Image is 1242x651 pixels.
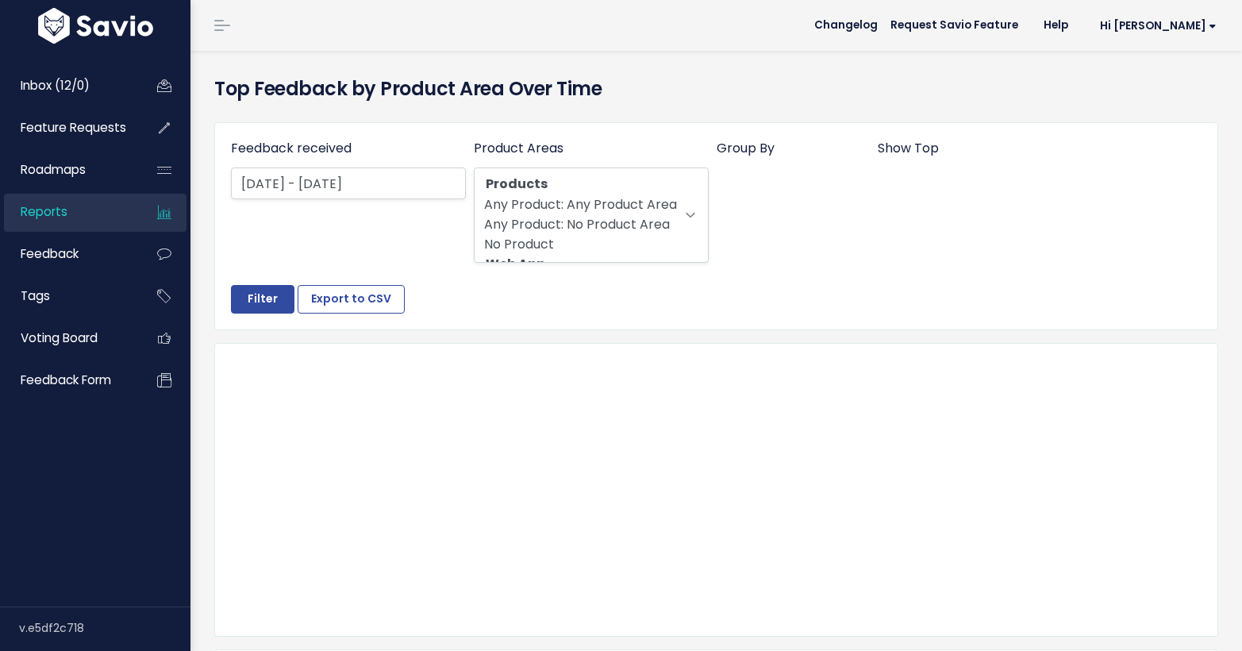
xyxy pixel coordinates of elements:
img: logo-white.9d6f32f41409.svg [34,8,157,44]
a: Voting Board [4,320,132,356]
span: Feature Requests [21,119,126,136]
option: Any Product: Any Product Area [484,195,695,214]
span: Reports [21,203,67,220]
button: Export to CSV [298,285,405,314]
a: Reports [4,194,132,230]
a: Feedback [4,236,132,272]
option: Any Product: No Product Area [484,214,695,234]
label: Group By [717,139,775,158]
span: Feedback form [21,372,111,388]
a: Hi [PERSON_NAME] [1081,13,1229,38]
span: Changelog [814,20,878,31]
option: No Product [484,234,695,254]
label: Feedback received [231,139,352,158]
a: Roadmaps [4,152,132,188]
span: Inbox (12/0) [21,77,90,94]
input: Choose dates [231,168,466,199]
div: v.e5df2c718 [19,607,190,649]
h4: Top Feedback by Product Area Over Time [214,75,1218,103]
span: Tags [21,287,50,304]
span: Voting Board [21,329,98,346]
a: Inbox (12/0) [4,67,132,104]
a: Help [1031,13,1081,37]
label: Show Top [878,139,939,158]
span: Feedback [21,245,79,262]
input: Filter [231,285,294,314]
a: Feature Requests [4,110,132,146]
span: Hi [PERSON_NAME] [1100,20,1217,32]
a: Request Savio Feature [878,13,1031,37]
span: Roadmaps [21,161,86,178]
a: Feedback form [4,362,132,399]
label: Product Areas [474,139,563,158]
a: Tags [4,278,132,314]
